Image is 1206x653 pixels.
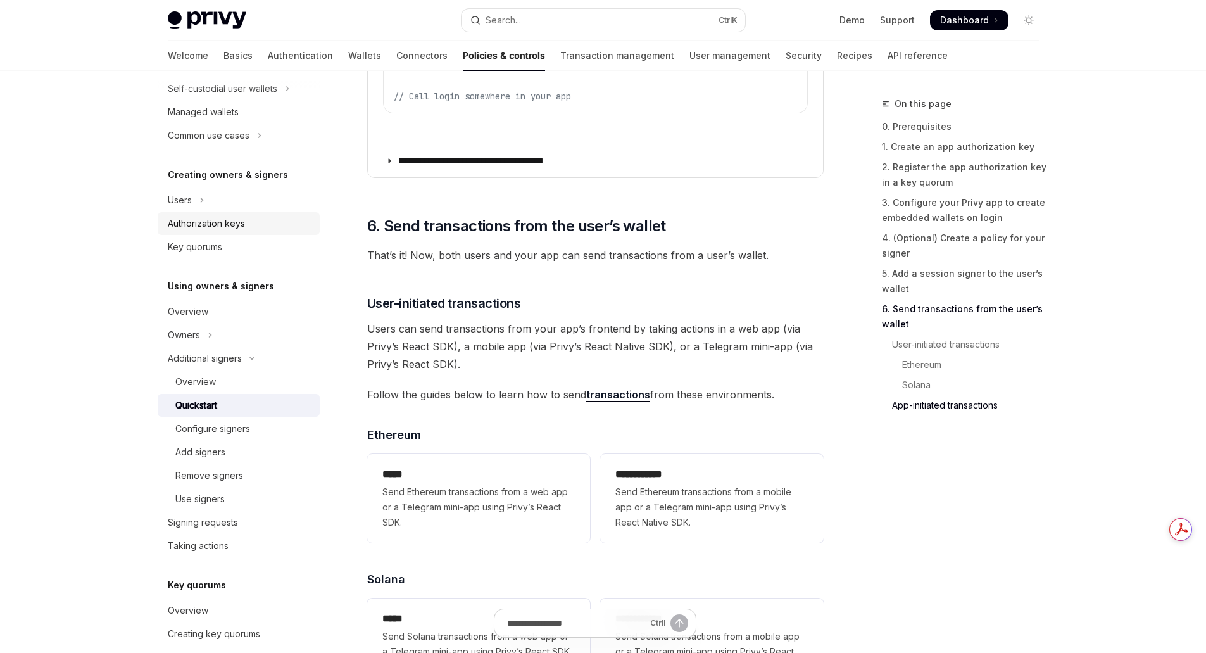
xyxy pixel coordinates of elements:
a: App-initiated transactions [882,395,1049,415]
a: Wallets [348,41,381,71]
div: Use signers [175,491,225,507]
a: 6. Send transactions from the user’s wallet [882,299,1049,334]
a: Add signers [158,441,320,464]
button: Toggle dark mode [1019,10,1039,30]
a: User-initiated transactions [882,334,1049,355]
a: Policies & controls [463,41,545,71]
a: 3. Configure your Privy app to create embedded wallets on login [882,193,1049,228]
span: 6. Send transactions from the user’s wallet [367,216,666,236]
span: Users can send transactions from your app’s frontend by taking actions in a web app (via Privy’s ... [367,320,824,373]
div: Signing requests [168,515,238,530]
span: Send Ethereum transactions from a web app or a Telegram mini-app using Privy’s React SDK. [382,485,575,530]
a: Dashboard [930,10,1008,30]
a: Overview [158,300,320,323]
a: Authentication [268,41,333,71]
a: Taking actions [158,535,320,557]
a: Ethereum [882,355,1049,375]
button: Toggle Additional signers section [158,347,320,370]
div: Overview [175,374,216,390]
a: Managed wallets [158,101,320,124]
button: Toggle Users section [158,189,320,212]
a: *****Send Ethereum transactions from a web app or a Telegram mini-app using Privy’s React SDK. [367,454,590,543]
a: 0. Prerequisites [882,117,1049,137]
input: Ask a question... [507,609,645,637]
div: Key quorums [168,239,222,255]
div: Configure signers [175,421,250,436]
a: Signing requests [158,511,320,534]
span: Dashboard [940,14,989,27]
a: Welcome [168,41,208,71]
button: Toggle Common use cases section [158,124,320,147]
a: 2. Register the app authorization key in a key quorum [882,157,1049,193]
a: Security [786,41,822,71]
a: Overview [158,599,320,622]
span: On this page [895,96,952,111]
div: Users [168,193,192,208]
a: Demo [839,14,865,27]
span: Follow the guides below to learn how to send from these environments. [367,386,824,403]
a: Recipes [837,41,872,71]
a: Basics [223,41,253,71]
div: Search... [486,13,521,28]
a: **** **** **Send Ethereum transactions from a mobile app or a Telegram mini-app using Privy’s Rea... [600,454,823,543]
a: Transaction management [560,41,674,71]
div: Authorization keys [168,216,245,231]
div: Overview [168,603,208,618]
a: Creating key quorums [158,623,320,645]
div: Add signers [175,445,225,460]
a: 4. (Optional) Create a policy for your signer [882,228,1049,263]
a: transactions [586,388,650,402]
div: Owners [168,327,200,343]
button: Open search [462,9,745,32]
a: Quickstart [158,394,320,417]
span: // Call login somewhere in your app [394,91,571,102]
div: Managed wallets [168,105,239,120]
span: Ethereum [367,426,421,443]
div: Remove signers [175,468,243,483]
a: Solana [882,375,1049,395]
a: Authorization keys [158,212,320,235]
a: Configure signers [158,417,320,440]
div: Additional signers [168,351,242,366]
a: Key quorums [158,236,320,258]
h5: Using owners & signers [168,279,274,294]
span: Solana [367,571,405,588]
h5: Creating owners & signers [168,167,288,182]
a: API reference [888,41,948,71]
div: Common use cases [168,128,249,143]
button: Send message [670,614,688,632]
div: Quickstart [175,398,217,413]
a: Overview [158,371,320,393]
div: Overview [168,304,208,319]
button: Toggle Owners section [158,324,320,346]
a: 5. Add a session signer to the user’s wallet [882,263,1049,299]
a: Use signers [158,488,320,510]
a: Connectors [396,41,448,71]
div: Taking actions [168,538,229,554]
div: Creating key quorums [168,626,260,642]
h5: Key quorums [168,578,226,593]
span: Ctrl K [719,15,738,25]
a: User management [689,41,770,71]
span: That’s it! Now, both users and your app can send transactions from a user’s wallet. [367,246,824,264]
span: Send Ethereum transactions from a mobile app or a Telegram mini-app using Privy’s React Native SDK. [615,485,808,530]
a: Remove signers [158,464,320,487]
a: 1. Create an app authorization key [882,137,1049,157]
img: light logo [168,11,246,29]
a: Support [880,14,915,27]
span: User-initiated transactions [367,295,521,312]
